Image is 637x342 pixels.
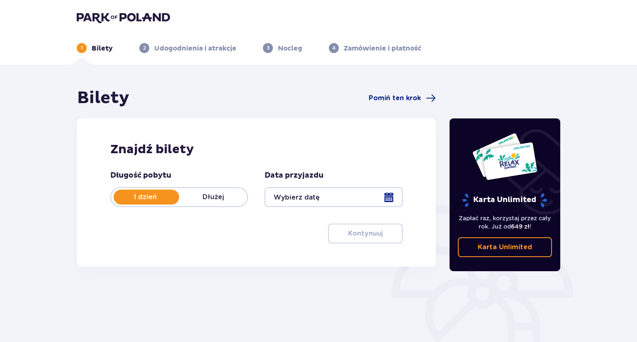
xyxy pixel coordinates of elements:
a: Pomiń ten krok [369,93,436,103]
h2: Znajdź bilety [110,142,403,157]
p: Długość pobytu [110,171,171,181]
div: 3Nocleg [263,43,302,53]
p: 3 [267,44,270,52]
p: Dłużej [179,193,247,202]
p: 1 dzień [111,193,179,202]
button: Kontynuuj [328,224,403,243]
div: 4Zamówienie i płatność [329,43,421,53]
a: Karta Unlimited [458,237,552,257]
p: Zamówienie i płatność [344,44,421,53]
p: Karta Unlimited [478,243,532,252]
p: Zapłać raz, korzystaj przez cały rok. Już od ! [458,214,552,231]
div: 1Bilety [77,43,113,53]
span: Pomiń ten krok [369,94,421,103]
img: Park of Poland logo [77,12,170,23]
p: Data przyjazdu [265,171,323,181]
h1: Bilety [77,88,129,108]
p: 4 [332,44,336,52]
p: Nocleg [278,44,302,53]
img: Dwie karty całoroczne do Suntago z napisem 'UNLIMITED RELAX', na białym tle z tropikalnymi liśćmi... [472,132,538,181]
p: 1 [81,44,83,52]
p: Kontynuuj [348,229,383,238]
span: 649 zł [511,223,530,230]
p: 2 [143,44,146,52]
div: 2Udogodnienia i atrakcje [139,43,236,53]
p: Karta Unlimited [462,193,548,207]
p: Bilety [92,44,113,53]
p: Udogodnienia i atrakcje [154,44,236,53]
